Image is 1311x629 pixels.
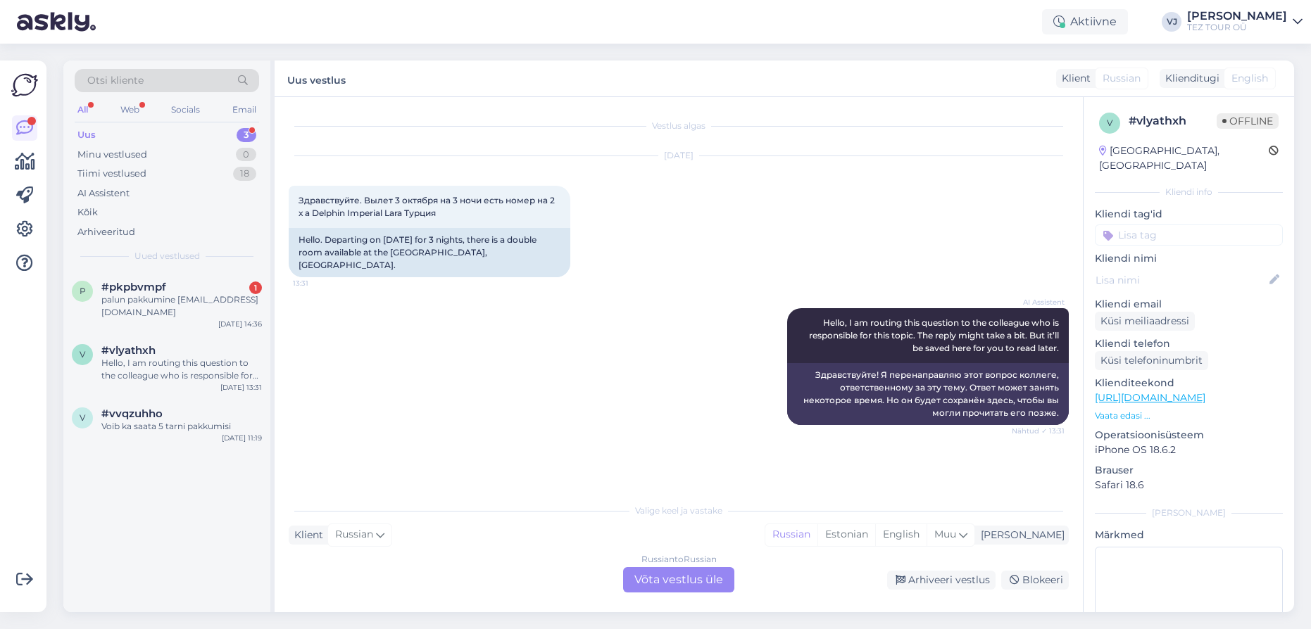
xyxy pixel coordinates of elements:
[1103,71,1141,86] span: Russian
[75,101,91,119] div: All
[1187,22,1287,33] div: TEZ TOUR OÜ
[1095,463,1283,478] p: Brauser
[1095,443,1283,457] p: iPhone OS 18.6.2
[80,286,86,296] span: p
[1056,71,1091,86] div: Klient
[975,528,1065,542] div: [PERSON_NAME]
[1095,478,1283,493] p: Safari 18.6
[168,101,203,119] div: Socials
[1187,11,1287,22] div: [PERSON_NAME]
[1095,312,1195,331] div: Küsi meiliaadressi
[289,228,570,277] div: Hello. Departing on [DATE] for 3 nights, there is a double room available at the [GEOGRAPHIC_DATA...
[1162,12,1181,32] div: VJ
[1095,297,1283,312] p: Kliendi email
[77,128,96,142] div: Uus
[1231,71,1268,86] span: English
[77,205,98,220] div: Kõik
[817,524,875,545] div: Estonian
[1095,251,1283,266] p: Kliendi nimi
[934,528,956,540] span: Muu
[887,571,996,590] div: Arhiveeri vestlus
[1095,409,1283,422] p: Vaata edasi ...
[287,69,346,88] label: Uus vestlus
[237,128,256,142] div: 3
[1095,391,1205,404] a: [URL][DOMAIN_NAME]
[289,528,323,542] div: Klient
[299,195,557,218] span: Здравствуйте. Вылет 3 октября на 3 ночи есть номер на 2 х а Delphin Imperial Lara Турция
[11,72,38,99] img: Askly Logo
[1095,336,1283,351] p: Kliendi telefon
[87,73,144,88] span: Otsi kliente
[1012,297,1065,307] span: AI Assistent
[1095,528,1283,542] p: Märkmed
[220,382,262,393] div: [DATE] 13:31
[101,420,262,433] div: Voib ka saata 5 tarni pakkumisi
[641,553,717,566] div: Russian to Russian
[335,527,373,542] span: Russian
[1095,207,1283,222] p: Kliendi tag'id
[101,357,262,382] div: Hello, I am routing this question to the colleague who is responsible for this topic. The reply m...
[1187,11,1303,33] a: [PERSON_NAME]TEZ TOUR OÜ
[787,363,1069,425] div: Здравствуйте! Я перенаправляю этот вопрос коллеге, ответственному за эту тему. Ответ может занять...
[236,148,256,162] div: 0
[249,281,262,294] div: 1
[1012,426,1065,436] span: Nähtud ✓ 13:31
[289,120,1069,132] div: Vestlus algas
[1107,117,1112,128] span: v
[1099,144,1269,173] div: [GEOGRAPHIC_DATA], [GEOGRAPHIC_DATA]
[765,524,817,545] div: Russian
[875,524,927,545] div: English
[1129,113,1217,129] div: # vlyathxh
[118,101,142,119] div: Web
[101,407,163,420] span: #vvqzuhho
[101,344,156,357] span: #vlyathxh
[1095,376,1283,390] p: Klienditeekond
[623,567,734,592] div: Võta vestlus üle
[809,317,1061,353] span: Hello, I am routing this question to the colleague who is responsible for this topic. The reply m...
[222,433,262,443] div: [DATE] 11:19
[1096,272,1267,288] input: Lisa nimi
[1160,71,1219,86] div: Klienditugi
[1095,186,1283,198] div: Kliendi info
[1042,9,1128,34] div: Aktiivne
[233,167,256,181] div: 18
[1095,428,1283,443] p: Operatsioonisüsteem
[77,225,135,239] div: Arhiveeritud
[289,149,1069,162] div: [DATE]
[1001,571,1069,590] div: Blokeeri
[218,319,262,329] div: [DATE] 14:36
[77,186,130,201] div: AI Assistent
[134,250,200,262] span: Uued vestlused
[77,167,146,181] div: Tiimi vestlused
[80,349,85,360] span: v
[1095,224,1283,246] input: Lisa tag
[1217,113,1279,129] span: Offline
[80,412,85,423] span: v
[77,148,147,162] div: Minu vestlused
[289,504,1069,517] div: Valige keel ja vastake
[101,281,166,293] span: #pkpbvmpf
[1095,351,1208,370] div: Küsi telefoninumbrit
[230,101,259,119] div: Email
[293,278,346,288] span: 13:31
[101,293,262,319] div: palun pakkumine [EMAIL_ADDRESS][DOMAIN_NAME]
[1095,507,1283,519] div: [PERSON_NAME]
